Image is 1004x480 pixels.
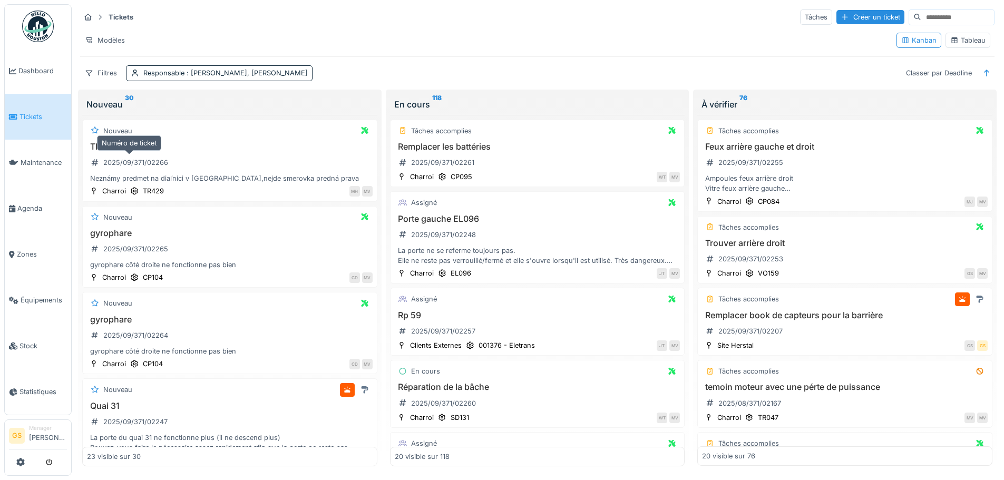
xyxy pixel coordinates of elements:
[9,424,67,449] a: GS Manager[PERSON_NAME]
[950,35,986,45] div: Tableau
[9,428,25,444] li: GS
[717,413,741,423] div: Charroi
[80,65,122,81] div: Filtres
[143,68,308,78] div: Responsable
[395,310,680,320] h3: Rp 59
[977,197,988,207] div: MV
[718,222,779,232] div: Tâches accomplies
[717,268,741,278] div: Charroi
[20,387,67,397] span: Statistiques
[411,294,437,304] div: Assigné
[103,212,132,222] div: Nouveau
[451,268,471,278] div: EL096
[410,268,434,278] div: Charroi
[718,326,783,336] div: 2025/09/371/02207
[103,244,168,254] div: 2025/09/371/02265
[410,413,434,423] div: Charroi
[395,452,450,462] div: 20 visible sur 118
[977,340,988,351] div: GS
[395,246,680,266] div: La porte ne se referme toujours pas. Elle ne reste pas verrouillé/fermé et elle s'ouvre lorsqu'il...
[5,185,71,231] a: Agenda
[657,268,667,279] div: JT
[394,98,681,111] div: En cours
[395,142,680,152] h3: Remplacer les battéries
[87,433,373,453] div: La porte du quai 31 ne fonctionne plus (il ne descend plus) Pouvez-vous faire le nécessaire assez...
[21,158,67,168] span: Maintenance
[5,369,71,415] a: Statistiques
[20,341,67,351] span: Stock
[411,398,476,408] div: 2025/09/371/02260
[702,382,988,392] h3: temoin moteur avec une pérte de puissance
[5,140,71,185] a: Maintenance
[977,413,988,423] div: MV
[5,323,71,369] a: Stock
[86,98,373,111] div: Nouveau
[964,197,975,207] div: MJ
[717,340,754,350] div: Site Herstal
[718,398,781,408] div: 2025/08/371/02167
[87,315,373,325] h3: gyrophare
[362,272,373,283] div: MV
[964,340,975,351] div: GS
[411,198,437,208] div: Assigné
[143,272,163,282] div: CP104
[451,413,469,423] div: SD131
[125,98,134,111] sup: 30
[17,203,67,213] span: Agenda
[102,186,126,196] div: Charroi
[718,254,783,264] div: 2025/09/371/02253
[410,340,462,350] div: Clients Externes
[669,172,680,182] div: MV
[103,385,132,395] div: Nouveau
[87,260,373,270] div: gyrophare côté droite ne fonctionne pas bien
[143,359,163,369] div: CP104
[87,228,373,238] h3: gyrophare
[669,413,680,423] div: MV
[87,346,373,356] div: gyrophare côté droite ne fonctionne pas bien
[701,98,988,111] div: À vérifier
[5,277,71,323] a: Équipements
[411,230,476,240] div: 2025/09/371/02248
[362,186,373,197] div: MV
[102,359,126,369] div: Charroi
[836,10,904,24] div: Créer un ticket
[349,272,360,283] div: CD
[451,172,472,182] div: CP095
[739,98,747,111] sup: 76
[103,158,168,168] div: 2025/09/371/02266
[702,452,755,462] div: 20 visible sur 76
[411,326,475,336] div: 2025/09/371/02257
[21,295,67,305] span: Équipements
[800,9,832,25] div: Tâches
[702,142,988,152] h3: Feux arrière gauche et droit
[5,231,71,277] a: Zones
[184,69,308,77] span: : [PERSON_NAME], [PERSON_NAME]
[901,65,977,81] div: Classer par Deadline
[657,340,667,351] div: JT
[410,172,434,182] div: Charroi
[718,158,783,168] div: 2025/09/371/02255
[29,424,67,447] li: [PERSON_NAME]
[964,268,975,279] div: GS
[103,417,168,427] div: 2025/09/371/02247
[718,366,779,376] div: Tâches accomplies
[432,98,442,111] sup: 118
[80,33,130,48] div: Modèles
[87,401,373,411] h3: Quai 31
[17,249,67,259] span: Zones
[362,359,373,369] div: MV
[87,452,141,462] div: 23 visible sur 30
[717,197,741,207] div: Charroi
[411,126,472,136] div: Tâches accomplies
[143,186,164,196] div: TR429
[718,294,779,304] div: Tâches accomplies
[758,268,779,278] div: VO159
[103,126,132,136] div: Nouveau
[87,173,373,183] div: Neznámy predmet na diaľnici v [GEOGRAPHIC_DATA],nejde smerovka predná prava
[657,172,667,182] div: WT
[758,197,779,207] div: CP084
[702,238,988,248] h3: Trouver arrière droit
[718,438,779,448] div: Tâches accomplies
[349,186,360,197] div: MH
[104,12,138,22] strong: Tickets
